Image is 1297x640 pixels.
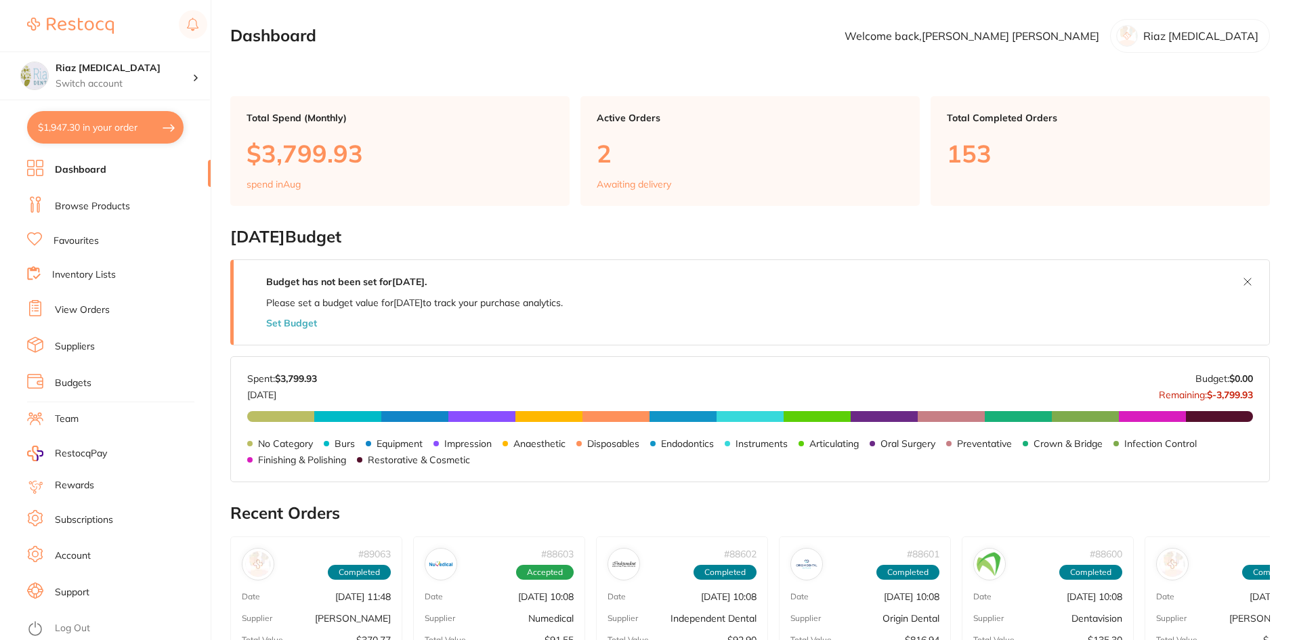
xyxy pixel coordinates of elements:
span: Completed [876,565,939,580]
a: Budgets [55,377,91,390]
a: Restocq Logo [27,10,114,41]
button: Set Budget [266,318,317,328]
p: # 88602 [724,549,757,559]
a: Suppliers [55,340,95,354]
p: Supplier [973,614,1004,623]
a: Account [55,549,91,563]
p: Riaz [MEDICAL_DATA] [1143,30,1258,42]
p: 153 [947,140,1254,167]
p: Date [1156,592,1174,601]
a: RestocqPay [27,446,107,461]
a: Dashboard [55,163,106,177]
h2: [DATE] Budget [230,228,1270,247]
p: Independent Dental [671,613,757,624]
a: Inventory Lists [52,268,116,282]
p: Welcome back, [PERSON_NAME] [PERSON_NAME] [845,30,1099,42]
p: Restorative & Cosmetic [368,454,470,465]
img: Henry Schein Halas [245,551,271,577]
a: Total Completed Orders153 [931,96,1270,206]
p: Date [242,592,260,601]
img: Numedical [428,551,454,577]
a: Log Out [55,622,90,635]
p: Date [973,592,992,601]
p: Origin Dental [883,613,939,624]
span: Completed [328,565,391,580]
p: [DATE] 10:08 [1067,591,1122,602]
a: View Orders [55,303,110,317]
img: Origin Dental [794,551,820,577]
p: Switch account [56,77,192,91]
img: Riaz Dental Surgery [21,62,48,89]
p: # 88600 [1090,549,1122,559]
strong: $0.00 [1229,372,1253,385]
p: Numedical [528,613,574,624]
p: Supplier [242,614,272,623]
p: Endodontics [661,438,714,449]
a: Total Spend (Monthly)$3,799.93spend inAug [230,96,570,206]
h2: Recent Orders [230,504,1270,523]
p: spend in Aug [247,179,301,190]
a: Support [55,586,89,599]
p: Crown & Bridge [1034,438,1103,449]
p: Supplier [1156,614,1187,623]
button: Log Out [27,618,207,640]
p: Impression [444,438,492,449]
p: Preventative [957,438,1012,449]
a: Subscriptions [55,513,113,527]
p: [DATE] 10:08 [884,591,939,602]
p: Burs [335,438,355,449]
p: [DATE] 11:48 [335,591,391,602]
img: Henry Schein Halas [1160,551,1185,577]
p: Spent: [247,373,317,384]
a: Favourites [54,234,99,248]
span: Completed [694,565,757,580]
p: [DATE] 10:08 [518,591,574,602]
p: Date [425,592,443,601]
p: Disposables [587,438,639,449]
p: Dentavision [1071,613,1122,624]
span: Accepted [516,565,574,580]
p: Equipment [377,438,423,449]
p: # 88603 [541,549,574,559]
p: Date [790,592,809,601]
span: Completed [1059,565,1122,580]
p: Supplier [425,614,455,623]
p: Supplier [790,614,821,623]
img: Restocq Logo [27,18,114,34]
p: No Category [258,438,313,449]
button: $1,947.30 in your order [27,111,184,144]
strong: $3,799.93 [275,372,317,385]
p: Remaining: [1159,384,1253,400]
strong: Budget has not been set for [DATE] . [266,276,427,288]
p: # 88601 [907,549,939,559]
p: Articulating [809,438,859,449]
p: # 89063 [358,549,391,559]
p: Please set a budget value for [DATE] to track your purchase analytics. [266,297,563,308]
p: Total Spend (Monthly) [247,112,553,123]
p: Active Orders [597,112,903,123]
a: Rewards [55,479,94,492]
p: [PERSON_NAME] [315,613,391,624]
p: Oral Surgery [880,438,935,449]
p: Instruments [736,438,788,449]
p: Date [608,592,626,601]
p: [DATE] 10:08 [701,591,757,602]
p: $3,799.93 [247,140,553,167]
a: Active Orders2Awaiting delivery [580,96,920,206]
p: Anaesthetic [513,438,566,449]
h4: Riaz Dental Surgery [56,62,192,75]
img: RestocqPay [27,446,43,461]
p: Budget: [1195,373,1253,384]
p: [DATE] [247,384,317,400]
a: Browse Products [55,200,130,213]
h2: Dashboard [230,26,316,45]
p: Supplier [608,614,638,623]
p: Total Completed Orders [947,112,1254,123]
p: Finishing & Polishing [258,454,346,465]
strong: $-3,799.93 [1207,389,1253,401]
p: 2 [597,140,903,167]
a: Team [55,412,79,426]
img: Dentavision [977,551,1002,577]
span: RestocqPay [55,447,107,461]
p: Awaiting delivery [597,179,671,190]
